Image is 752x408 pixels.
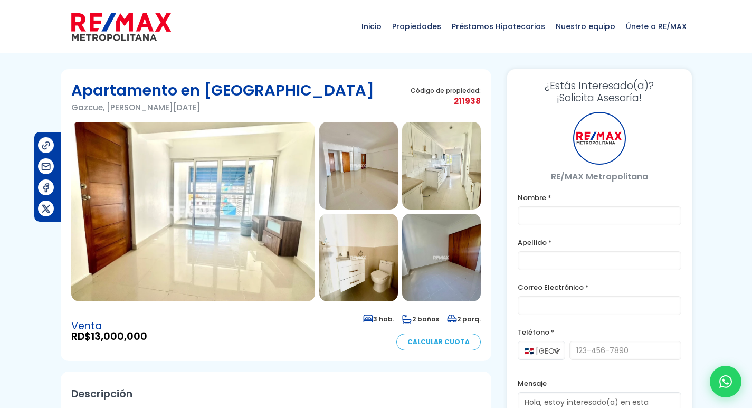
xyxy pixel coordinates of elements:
[411,94,481,108] span: 211938
[356,11,387,42] span: Inicio
[41,203,52,214] img: Compartir
[550,11,621,42] span: Nuestro equipo
[573,112,626,165] div: RE/MAX Metropolitana
[387,11,446,42] span: Propiedades
[518,281,681,294] label: Correo Electrónico *
[396,334,481,350] a: Calcular Cuota
[621,11,692,42] span: Únete a RE/MAX
[41,161,52,172] img: Compartir
[518,80,681,104] h3: ¡Solicita Asesoría!
[518,191,681,204] label: Nombre *
[402,315,439,324] span: 2 baños
[41,140,52,151] img: Compartir
[71,11,171,43] img: remax-metropolitana-logo
[402,214,481,301] img: Apartamento en Gazcue
[402,122,481,210] img: Apartamento en Gazcue
[71,321,147,331] span: Venta
[363,315,394,324] span: 3 hab.
[71,80,374,101] h1: Apartamento en [GEOGRAPHIC_DATA]
[41,182,52,193] img: Compartir
[569,341,681,360] input: 123-456-7890
[71,101,374,114] p: Gazcue, [PERSON_NAME][DATE]
[447,315,481,324] span: 2 parq.
[518,236,681,249] label: Apellido *
[319,122,398,210] img: Apartamento en Gazcue
[518,326,681,339] label: Teléfono *
[518,377,681,390] label: Mensaje
[71,382,481,406] h2: Descripción
[446,11,550,42] span: Préstamos Hipotecarios
[71,331,147,342] span: RD$
[71,122,315,301] img: Apartamento en Gazcue
[518,80,681,92] span: ¿Estás Interesado(a)?
[518,170,681,183] p: RE/MAX Metropolitana
[91,329,147,344] span: 13,000,000
[319,214,398,301] img: Apartamento en Gazcue
[411,87,481,94] span: Código de propiedad:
